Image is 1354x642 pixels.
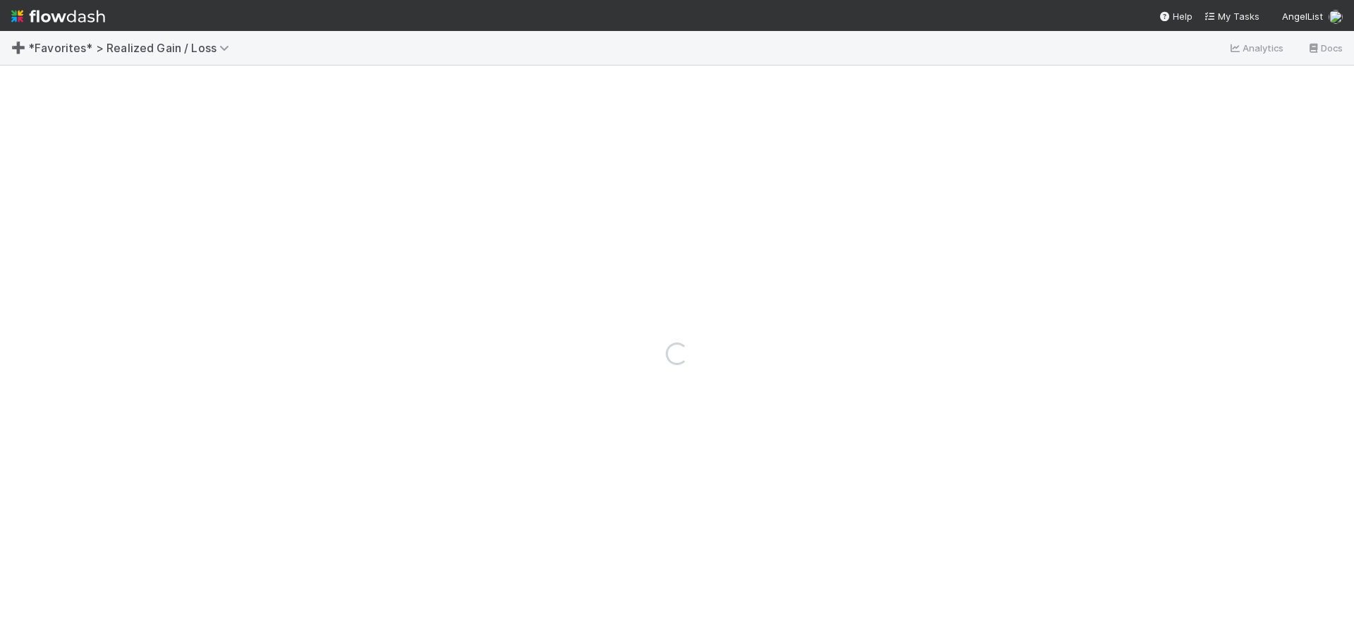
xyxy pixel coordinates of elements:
[28,41,236,55] span: *Favorites* > Realized Gain / Loss
[1228,39,1284,56] a: Analytics
[1159,9,1193,23] div: Help
[11,4,105,28] img: logo-inverted-e16ddd16eac7371096b0.svg
[1282,11,1323,22] span: AngelList
[1204,11,1260,22] span: My Tasks
[1329,10,1343,24] img: avatar_cfa6ccaa-c7d9-46b3-b608-2ec56ecf97ad.png
[1204,9,1260,23] a: My Tasks
[1307,39,1343,56] a: Docs
[11,42,25,54] span: ➕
